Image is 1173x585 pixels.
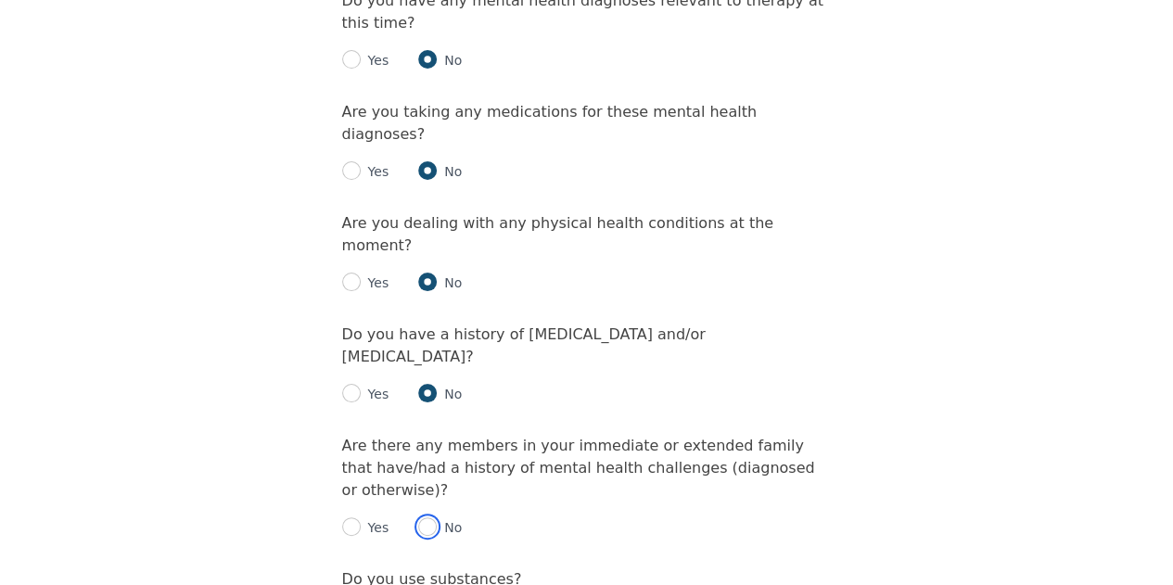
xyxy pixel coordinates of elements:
[342,103,757,143] label: Are you taking any medications for these mental health diagnoses?
[437,51,462,70] p: No
[437,385,462,403] p: No
[437,162,462,181] p: No
[361,273,389,292] p: Yes
[361,51,389,70] p: Yes
[342,214,773,254] label: Are you dealing with any physical health conditions at the moment?
[361,518,389,537] p: Yes
[361,385,389,403] p: Yes
[342,437,815,499] label: Are there any members in your immediate or extended family that have/had a history of mental heal...
[437,518,462,537] p: No
[437,273,462,292] p: No
[361,162,389,181] p: Yes
[342,325,706,365] label: Do you have a history of [MEDICAL_DATA] and/or [MEDICAL_DATA]?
